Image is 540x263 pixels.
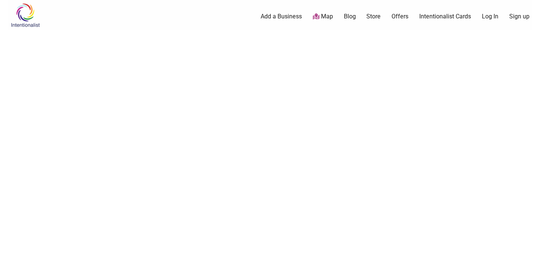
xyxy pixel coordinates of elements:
a: Sign up [509,12,529,21]
a: Log In [482,12,498,21]
a: Add a Business [261,12,302,21]
img: Intentionalist [7,3,43,27]
a: Intentionalist Cards [419,12,471,21]
a: Offers [391,12,408,21]
a: Store [366,12,381,21]
a: Map [313,12,333,21]
a: Blog [344,12,356,21]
